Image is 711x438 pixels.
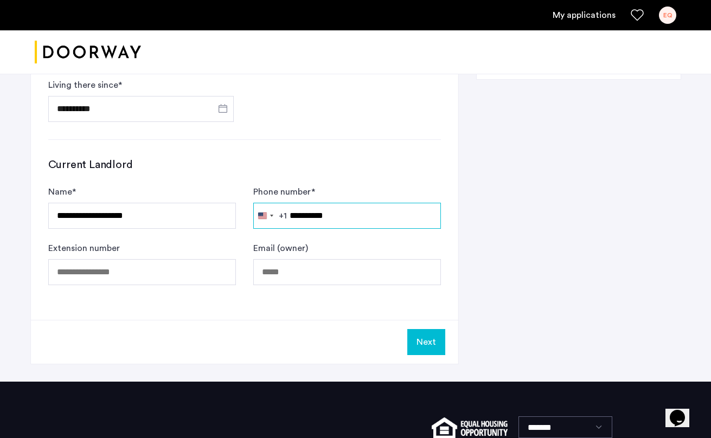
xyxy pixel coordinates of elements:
h3: Current Landlord [48,157,441,172]
button: Open calendar [216,102,229,115]
label: Extension number [48,242,120,255]
button: Next [407,329,445,355]
a: Cazamio logo [35,32,141,73]
button: Selected country [254,203,287,228]
img: logo [35,32,141,73]
iframe: chat widget [665,395,700,427]
label: Phone number * [253,185,315,198]
select: Language select [518,416,612,438]
label: Email (owner) [253,242,308,255]
a: Favorites [631,9,644,22]
a: My application [553,9,616,22]
label: Living there since * [48,79,122,92]
label: Name * [48,185,76,198]
div: EQ [659,7,676,24]
div: +1 [279,209,287,222]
